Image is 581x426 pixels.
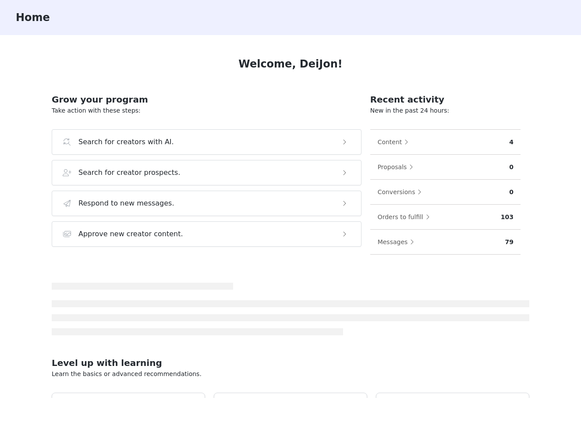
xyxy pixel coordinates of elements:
h3: Approve new creator content. [78,229,183,239]
button: Search for creators with AI. [52,129,361,155]
p: 0 [509,188,514,197]
button: Conversions [377,185,426,199]
h3: Search for creator prospects. [78,167,181,178]
button: Messages [377,235,419,249]
button: Orders to fulfill [377,210,434,224]
button: Search for creator prospects. [52,160,361,185]
h2: Recent activity [370,93,521,106]
p: 0 [509,163,514,172]
p: Learn the basics or advanced recommendations. [52,369,529,379]
h3: Respond to new messages. [78,198,174,209]
h1: Welcome, DeiJon! [238,56,342,72]
h2: Grow your program [52,93,361,106]
h3: Search for creators with AI. [78,137,174,147]
p: 103 [501,213,514,222]
button: Proposals [377,160,418,174]
p: New in the past 24 hours: [370,106,521,115]
button: Respond to new messages. [52,191,361,216]
p: 79 [505,238,514,247]
button: Content [377,135,413,149]
h3: Home [16,10,50,25]
h2: Level up with learning [52,356,529,369]
button: Approve new creator content. [52,221,361,247]
p: Take action with these steps: [52,106,361,115]
p: 4 [509,138,514,147]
